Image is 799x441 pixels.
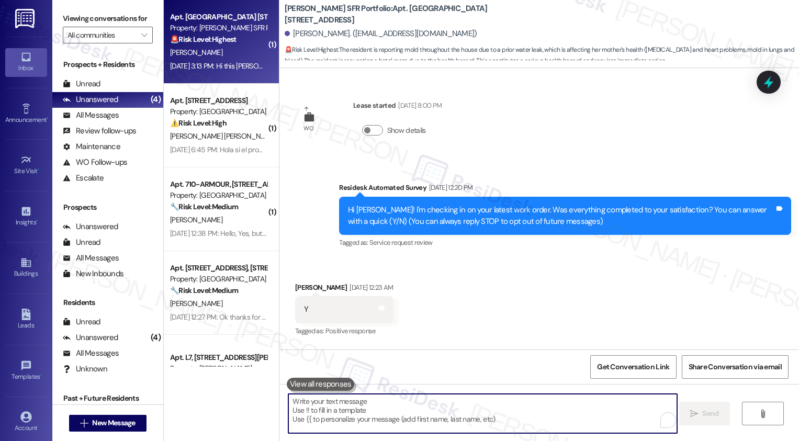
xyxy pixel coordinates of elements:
[288,394,677,433] textarea: To enrich screen reader interactions, please activate Accessibility in Grammarly extension settings
[5,408,47,436] a: Account
[369,238,433,247] span: Service request review
[5,48,47,76] a: Inbox
[690,410,698,418] i: 
[52,393,163,404] div: Past + Future Residents
[285,28,477,39] div: [PERSON_NAME]. ([EMAIL_ADDRESS][DOMAIN_NAME])
[141,31,147,39] i: 
[682,355,789,379] button: Share Conversation via email
[702,408,718,419] span: Send
[80,419,88,427] i: 
[325,326,376,335] span: Positive response
[170,61,787,71] div: [DATE] 3:13 PM: Hi this [PERSON_NAME] daughter am not trying to worry you am just trying see have...
[170,363,267,374] div: Property: [PERSON_NAME]
[170,35,237,44] strong: 🚨 Risk Level: Highest
[170,95,267,106] div: Apt. [STREET_ADDRESS]
[396,100,442,111] div: [DATE] 8:00 PM
[304,304,308,315] div: Y
[170,48,222,57] span: [PERSON_NAME]
[52,297,163,308] div: Residents
[63,78,100,89] div: Unread
[170,312,553,322] div: [DATE] 12:27 PM: Ok thanks for working with me and that's cool my hours bout to change so I'm goi...
[52,59,163,70] div: Prospects + Residents
[69,415,147,432] button: New Message
[597,361,669,372] span: Get Conversation Link
[295,282,393,297] div: [PERSON_NAME]
[759,410,767,418] i: 
[63,332,118,343] div: Unanswered
[148,330,163,346] div: (4)
[285,44,799,67] span: : The resident is reporting mold throughout the house due to a prior water leak, which is affecti...
[63,268,123,279] div: New Inbounds
[170,22,267,33] div: Property: [PERSON_NAME] SFR Portfolio
[170,274,267,285] div: Property: [GEOGRAPHIC_DATA]
[170,229,554,238] div: [DATE] 12:38 PM: Hello, Yes, but it didn't work well and they changed it for a smaller one and th...
[339,235,791,250] div: Tagged as:
[63,364,107,375] div: Unknown
[285,46,339,54] strong: 🚨 Risk Level: Highest
[5,357,47,385] a: Templates •
[689,361,782,372] span: Share Conversation via email
[63,221,118,232] div: Unanswered
[63,237,100,248] div: Unread
[47,115,48,122] span: •
[170,106,267,117] div: Property: [GEOGRAPHIC_DATA]
[590,355,676,379] button: Get Conversation Link
[38,166,39,173] span: •
[339,182,791,197] div: Residesk Automated Survey
[63,94,118,105] div: Unanswered
[148,92,163,108] div: (4)
[170,190,267,201] div: Property: [GEOGRAPHIC_DATA] [GEOGRAPHIC_DATA] Homes
[285,3,494,26] b: [PERSON_NAME] SFR Portfolio: Apt. [GEOGRAPHIC_DATA] [STREET_ADDRESS]
[63,316,100,327] div: Unread
[170,131,276,141] span: [PERSON_NAME] [PERSON_NAME]
[170,12,267,22] div: Apt. [GEOGRAPHIC_DATA] [STREET_ADDRESS]
[295,323,393,338] div: Tagged as:
[5,306,47,334] a: Leads
[63,110,119,121] div: All Messages
[303,123,313,134] div: WO
[63,141,120,152] div: Maintenance
[170,286,238,295] strong: 🔧 Risk Level: Medium
[63,253,119,264] div: All Messages
[347,282,393,293] div: [DATE] 12:23 AM
[170,215,222,224] span: [PERSON_NAME]
[15,9,37,28] img: ResiDesk Logo
[63,173,104,184] div: Escalate
[5,254,47,282] a: Buildings
[63,157,127,168] div: WO Follow-ups
[63,348,119,359] div: All Messages
[5,202,47,231] a: Insights •
[63,10,153,27] label: Viewing conversations for
[170,299,222,308] span: [PERSON_NAME]
[387,125,426,136] label: Show details
[40,371,42,379] span: •
[5,151,47,179] a: Site Visit •
[170,179,267,190] div: Apt. 710-ARMOUR, [STREET_ADDRESS]
[426,182,472,193] div: [DATE] 12:20 PM
[170,145,530,154] div: [DATE] 6:45 PM: Hola si el problema continua, El miércoles llego el plomero pero no se logró reso...
[170,352,267,363] div: Apt. L7, [STREET_ADDRESS][PERSON_NAME]
[348,205,774,227] div: Hi [PERSON_NAME]! I'm checking in on your latest work order. Was everything completed to your sat...
[679,402,730,425] button: Send
[36,217,38,224] span: •
[92,417,135,428] span: New Message
[170,202,238,211] strong: 🔧 Risk Level: Medium
[63,126,136,137] div: Review follow-ups
[353,100,442,115] div: Lease started
[52,202,163,213] div: Prospects
[170,118,227,128] strong: ⚠️ Risk Level: High
[170,263,267,274] div: Apt. [STREET_ADDRESS], [STREET_ADDRESS]
[67,27,136,43] input: All communities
